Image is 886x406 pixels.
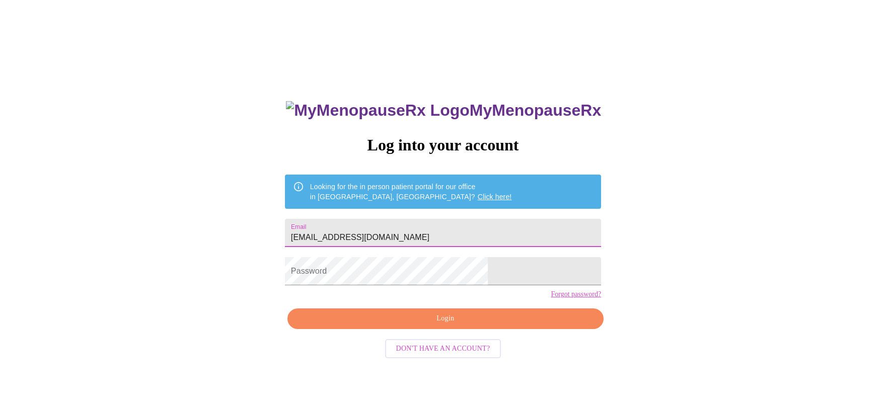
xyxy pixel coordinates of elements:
[383,344,504,352] a: Don't have an account?
[285,136,601,154] h3: Log into your account
[310,178,512,206] div: Looking for the in person patient portal for our office in [GEOGRAPHIC_DATA], [GEOGRAPHIC_DATA]?
[478,193,512,201] a: Click here!
[551,290,601,298] a: Forgot password?
[286,101,601,120] h3: MyMenopauseRx
[396,343,490,355] span: Don't have an account?
[299,312,592,325] span: Login
[287,308,604,329] button: Login
[286,101,469,120] img: MyMenopauseRx Logo
[385,339,501,359] button: Don't have an account?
